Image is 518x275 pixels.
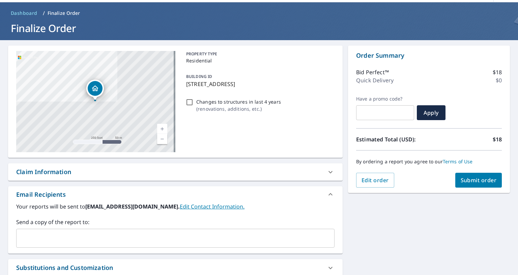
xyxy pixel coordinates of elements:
label: Send a copy of the report to: [16,218,335,226]
p: $0 [496,76,502,84]
p: Order Summary [356,51,502,60]
div: Substitutions and Customization [16,263,113,272]
p: Bid Perfect™ [356,68,389,76]
span: Submit order [461,176,497,184]
p: Finalize Order [48,10,80,17]
h1: Finalize Order [8,21,510,35]
p: Quick Delivery [356,76,394,84]
label: Have a promo code? [356,96,414,102]
div: Email Recipients [8,186,343,202]
a: EditContactInfo [180,203,244,210]
div: Email Recipients [16,190,66,199]
button: Edit order [356,173,394,188]
span: Apply [422,109,440,116]
b: [EMAIL_ADDRESS][DOMAIN_NAME]. [85,203,180,210]
label: Your reports will be sent to [16,202,335,211]
p: Residential [186,57,332,64]
p: Changes to structures in last 4 years [196,98,281,105]
div: Claim Information [8,163,343,181]
div: Claim Information [16,167,71,176]
p: ( renovations, additions, etc. ) [196,105,281,112]
p: $18 [493,68,502,76]
nav: breadcrumb [8,8,510,19]
button: Apply [417,105,445,120]
a: Current Level 17, Zoom In [157,124,167,134]
a: Dashboard [8,8,40,19]
a: Terms of Use [443,158,473,165]
p: [STREET_ADDRESS] [186,80,332,88]
p: BUILDING ID [186,74,212,79]
p: By ordering a report you agree to our [356,159,502,165]
p: Estimated Total (USD): [356,135,429,143]
div: Dropped pin, building 1, Residential property, 106 Roosevelt Hwy Troy, PA 16947 [86,80,104,101]
li: / [43,9,45,17]
p: PROPERTY TYPE [186,51,332,57]
button: Submit order [455,173,502,188]
span: Edit order [362,176,389,184]
span: Dashboard [11,10,37,17]
p: $18 [493,135,502,143]
a: Current Level 17, Zoom Out [157,134,167,144]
